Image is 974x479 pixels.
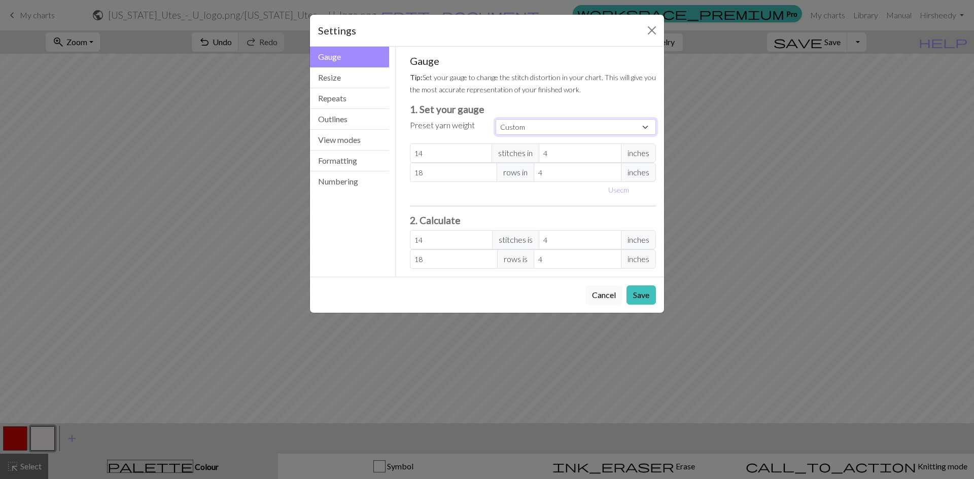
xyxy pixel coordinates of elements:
span: stitches is [492,230,539,249]
button: Close [644,22,660,39]
h3: 1. Set your gauge [410,103,656,115]
button: Gauge [310,47,389,67]
button: Repeats [310,88,389,109]
button: Resize [310,67,389,88]
span: inches [621,163,656,182]
small: Set your gauge to change the stitch distortion in your chart. This will give you the most accurat... [410,73,656,94]
button: Outlines [310,109,389,130]
button: Save [627,285,656,305]
h5: Settings [318,23,356,38]
button: Cancel [585,285,622,305]
button: Numbering [310,171,389,192]
span: stitches in [492,143,539,163]
label: Preset yarn weight [410,119,475,131]
strong: Tip: [410,73,423,82]
span: rows is [497,249,534,269]
button: Formatting [310,151,389,171]
h3: 2. Calculate [410,214,656,226]
span: rows in [497,163,534,182]
span: inches [621,230,656,249]
button: Usecm [604,182,634,198]
h5: Gauge [410,55,656,67]
span: inches [621,249,656,269]
span: inches [621,143,656,163]
button: View modes [310,130,389,151]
